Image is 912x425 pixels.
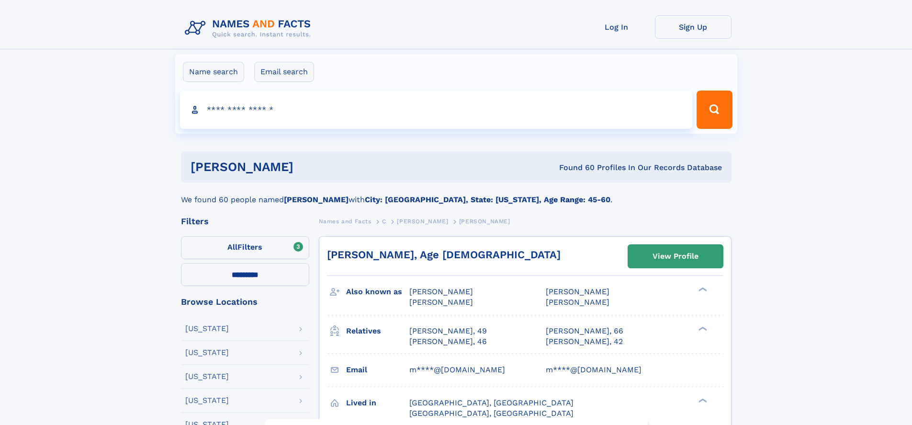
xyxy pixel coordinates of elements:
[181,217,309,226] div: Filters
[696,287,708,293] div: ❯
[185,397,229,404] div: [US_STATE]
[185,349,229,356] div: [US_STATE]
[346,395,409,411] h3: Lived in
[180,91,693,129] input: search input
[409,409,574,418] span: [GEOGRAPHIC_DATA], [GEOGRAPHIC_DATA]
[346,323,409,339] h3: Relatives
[327,249,561,261] a: [PERSON_NAME], Age [DEMOGRAPHIC_DATA]
[653,245,698,267] div: View Profile
[183,62,244,82] label: Name search
[696,325,708,332] div: ❯
[546,298,609,307] span: [PERSON_NAME]
[397,215,448,227] a: [PERSON_NAME]
[546,336,623,347] a: [PERSON_NAME], 42
[284,195,349,204] b: [PERSON_NAME]
[426,162,722,173] div: Found 60 Profiles In Our Records Database
[546,287,609,296] span: [PERSON_NAME]
[365,195,610,204] b: City: [GEOGRAPHIC_DATA], State: [US_STATE], Age Range: 45-60
[697,91,732,129] button: Search Button
[655,15,732,39] a: Sign Up
[346,362,409,378] h3: Email
[181,183,732,206] div: We found 60 people named with .
[181,15,319,41] img: Logo Names and Facts
[578,15,655,39] a: Log In
[409,298,473,307] span: [PERSON_NAME]
[181,298,309,306] div: Browse Locations
[409,287,473,296] span: [PERSON_NAME]
[227,242,237,252] span: All
[696,397,708,403] div: ❯
[185,373,229,380] div: [US_STATE]
[409,398,574,407] span: [GEOGRAPHIC_DATA], [GEOGRAPHIC_DATA]
[459,218,510,225] span: [PERSON_NAME]
[546,326,623,336] a: [PERSON_NAME], 66
[191,161,427,173] h1: [PERSON_NAME]
[409,326,487,336] a: [PERSON_NAME], 49
[319,215,372,227] a: Names and Facts
[628,245,723,268] a: View Profile
[382,218,386,225] span: C
[409,336,487,347] a: [PERSON_NAME], 46
[185,325,229,333] div: [US_STATE]
[181,236,309,259] label: Filters
[397,218,448,225] span: [PERSON_NAME]
[382,215,386,227] a: C
[346,284,409,300] h3: Also known as
[254,62,314,82] label: Email search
